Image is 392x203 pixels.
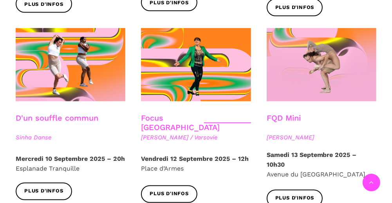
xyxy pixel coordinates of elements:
a: D'un souffle commun [16,113,98,123]
span: Plus d'infos [24,187,63,196]
span: [PERSON_NAME] / Varsovie [141,133,251,142]
span: Plus d'infos [150,190,189,198]
span: Plus d'infos [24,0,63,9]
span: Sinha Danse [16,133,125,142]
strong: Samedi 13 Septembre 2025 – 10h30 [267,151,357,169]
a: FQD Mini [267,113,301,123]
strong: Mercredi 10 Septembre 2025 – 20h [16,155,125,162]
span: Avenue du [GEOGRAPHIC_DATA] [267,171,366,178]
strong: Vendredi 12 Septembre 2025 – 12h [141,155,249,162]
a: Plus d'infos [141,185,197,203]
span: Plus d'infos [275,194,314,203]
span: Plus d'infos [275,4,314,12]
a: Plus d'infos [16,183,72,200]
p: Place d’Armes [141,154,251,174]
span: Esplanade Tranquille [16,165,79,172]
span: [PERSON_NAME] [267,133,376,142]
a: Focus [GEOGRAPHIC_DATA] [141,113,220,132]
